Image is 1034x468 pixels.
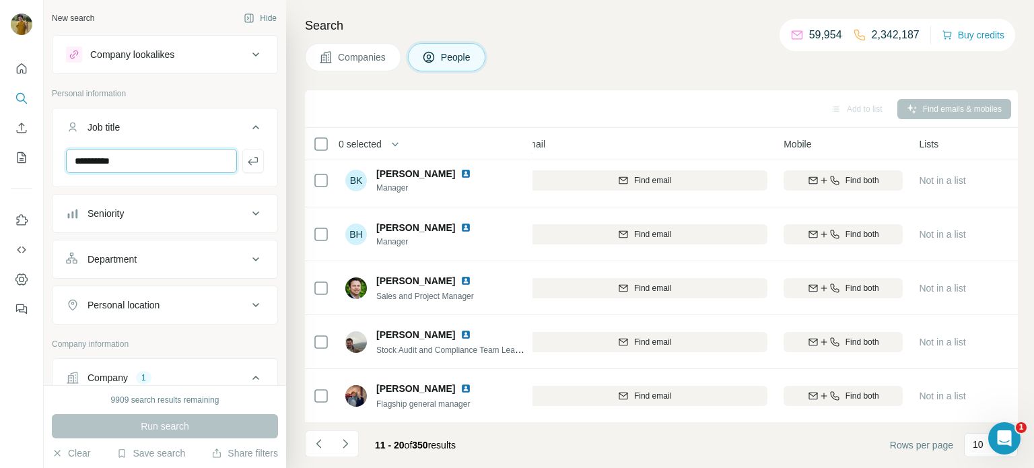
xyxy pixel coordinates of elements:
span: Find email [634,390,671,402]
span: Rows per page [890,438,953,452]
button: Find both [784,332,903,352]
span: Flagship general manager [376,399,470,409]
span: 11 - 20 [375,440,405,450]
div: Job title [88,121,120,134]
button: Dashboard [11,267,32,292]
span: [PERSON_NAME] [376,274,455,288]
button: Company1 [53,362,277,399]
img: LinkedIn logo [460,383,471,394]
img: Avatar [345,385,367,407]
button: Buy credits [942,26,1004,44]
span: Not in a list [919,391,965,401]
button: Find email [522,170,767,191]
span: 350 [412,440,427,450]
span: Find email [634,228,671,240]
button: Department [53,243,277,275]
img: Avatar [345,277,367,299]
span: Stock Audit and Compliance Team Leader [376,344,526,355]
span: Email [522,137,545,151]
span: Find email [634,282,671,294]
div: Company lookalikes [90,48,174,61]
img: LinkedIn logo [460,329,471,340]
span: Manager [376,236,477,248]
button: Search [11,86,32,110]
span: 1 [1016,422,1027,433]
span: of [405,440,413,450]
img: LinkedIn logo [460,275,471,286]
button: Company lookalikes [53,38,277,71]
button: Use Surfe API [11,238,32,262]
span: Sales and Project Manager [376,292,474,301]
div: 1 [136,372,151,384]
span: Find both [846,390,879,402]
img: LinkedIn logo [460,222,471,233]
button: Find email [522,224,767,244]
p: 59,954 [809,27,842,43]
div: Company [88,371,128,385]
button: Enrich CSV [11,116,32,140]
div: Personal location [88,298,160,312]
div: Department [88,253,137,266]
div: BK [345,170,367,191]
button: Quick start [11,57,32,81]
button: Find both [784,224,903,244]
button: Find email [522,386,767,406]
button: Navigate to next page [332,430,359,457]
button: Find both [784,278,903,298]
span: Manager [376,182,477,194]
span: Companies [338,51,387,64]
button: Job title [53,111,277,149]
button: Navigate to previous page [305,430,332,457]
iframe: Intercom live chat [988,422,1021,455]
span: Find both [846,174,879,187]
span: [PERSON_NAME] [376,167,455,180]
button: Personal location [53,289,277,321]
div: BH [345,224,367,245]
span: [PERSON_NAME] [376,328,455,341]
p: 2,342,187 [872,27,920,43]
p: 10 [973,438,984,451]
span: Find both [846,336,879,348]
span: Not in a list [919,229,965,240]
button: Feedback [11,297,32,321]
img: LinkedIn logo [460,168,471,179]
img: Avatar [11,13,32,35]
p: Company information [52,338,278,350]
span: 0 selected [339,137,382,151]
div: Seniority [88,207,124,220]
span: Find email [634,174,671,187]
button: Seniority [53,197,277,230]
button: Find email [522,332,767,352]
span: Lists [919,137,938,151]
span: Not in a list [919,283,965,294]
span: Find both [846,282,879,294]
button: Find both [784,170,903,191]
button: Share filters [211,446,278,460]
span: Find both [846,228,879,240]
span: Mobile [784,137,811,151]
span: [PERSON_NAME] [376,382,455,395]
button: Save search [116,446,185,460]
img: Avatar [345,331,367,353]
button: Hide [234,8,286,28]
button: Use Surfe on LinkedIn [11,208,32,232]
span: results [375,440,456,450]
span: People [441,51,472,64]
span: Not in a list [919,337,965,347]
span: Not in a list [919,175,965,186]
span: Find email [634,336,671,348]
button: Clear [52,446,90,460]
p: Personal information [52,88,278,100]
span: [PERSON_NAME] [376,221,455,234]
div: New search [52,12,94,24]
h4: Search [305,16,1018,35]
button: Find email [522,278,767,298]
div: 9909 search results remaining [111,394,219,406]
button: Find both [784,386,903,406]
button: My lists [11,145,32,170]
